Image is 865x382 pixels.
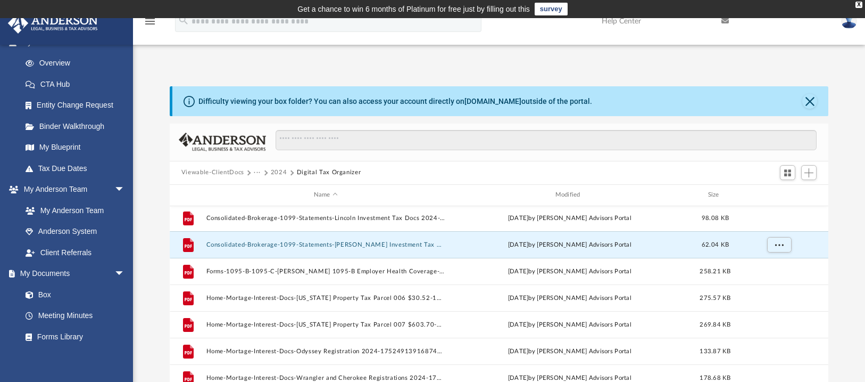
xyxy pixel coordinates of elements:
a: Tax Due Dates [15,158,141,179]
div: Modified [450,190,689,200]
a: Meeting Minutes [15,305,136,327]
button: 2024 [271,168,287,177]
button: ··· [254,168,261,177]
a: CTA Hub [15,74,141,95]
span: 269.84 KB [700,321,730,327]
button: Home-Mortage-Interest-Docs-Odyssey Registration 2024-17524913916874e57fa536f.pdf [206,347,445,354]
a: Box [15,284,130,305]
button: Consolidated-Brokerage-1099-Statements-Lincoln Investment Tax Docs 2024-17524338226874049ea9023.pdf [206,214,445,221]
i: menu [144,15,156,28]
div: Difficulty viewing your box folder? You can also access your account directly on outside of the p... [198,96,592,107]
div: [DATE] by [PERSON_NAME] Advisors Portal [450,240,689,249]
button: Close [802,94,817,109]
div: [DATE] by [PERSON_NAME] Advisors Portal [450,266,689,276]
a: Client Referrals [15,242,136,263]
div: id [741,190,816,200]
div: close [855,2,862,8]
div: Name [205,190,445,200]
div: id [174,190,201,200]
span: 62.04 KB [702,241,729,247]
button: Viewable-ClientDocs [181,168,244,177]
a: Overview [15,53,141,74]
input: Search files and folders [276,130,817,150]
a: [DOMAIN_NAME] [464,97,521,105]
button: Home-Mortage-Interest-Docs-Wrangler and Cherokee Registrations 2024-17524914036874e58b3d13a.pdf [206,374,445,381]
img: Anderson Advisors Platinum Portal [5,13,101,34]
span: 133.87 KB [700,348,730,354]
span: 178.68 KB [700,375,730,380]
button: Forms-1095-B-1095-C-[PERSON_NAME] 1095-B Employer Health Coverage-17524287166873f0acb5510.pdf [206,267,445,274]
button: Digital Tax Organizer [297,168,361,177]
a: menu [144,20,156,28]
div: [DATE] by [PERSON_NAME] Advisors Portal [450,293,689,303]
a: My Anderson Teamarrow_drop_down [7,179,136,200]
button: Switch to Grid View [780,165,796,180]
i: search [178,14,189,26]
button: Add [801,165,817,180]
button: Home-Mortage-Interest-Docs-[US_STATE] Property Tax Parcel 006 $30.52-17524913746874e56e9cfff.pdf [206,294,445,301]
button: More options [767,237,791,253]
a: My Documentsarrow_drop_down [7,263,136,285]
a: Forms Library [15,326,130,347]
a: My Blueprint [15,137,136,158]
button: Consolidated-Brokerage-1099-Statements-[PERSON_NAME] Investment Tax Docs 2024-1752433812687404940... [206,241,445,248]
span: 258.21 KB [700,268,730,274]
div: [DATE] by [PERSON_NAME] Advisors Portal [450,320,689,329]
a: My Anderson Team [15,200,130,221]
div: [DATE] by [PERSON_NAME] Advisors Portal [450,213,689,223]
a: Binder Walkthrough [15,116,141,137]
span: arrow_drop_down [114,263,136,285]
img: User Pic [841,13,857,29]
button: Home-Mortage-Interest-Docs-[US_STATE] Property Tax Parcel 007 $603.70-17524913786874e572e2058.pdf [206,321,445,328]
div: Get a chance to win 6 months of Platinum for free just by filling out this [297,3,530,15]
div: Size [694,190,736,200]
span: 275.57 KB [700,295,730,300]
span: 98.08 KB [702,215,729,221]
a: Anderson System [15,221,136,242]
a: Entity Change Request [15,95,141,116]
a: survey [535,3,568,15]
span: arrow_drop_down [114,179,136,201]
div: [DATE] by [PERSON_NAME] Advisors Portal [450,346,689,356]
